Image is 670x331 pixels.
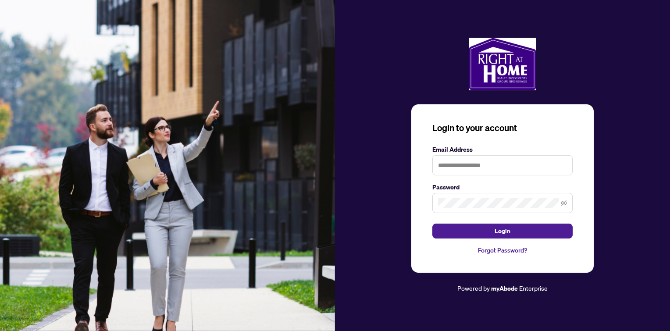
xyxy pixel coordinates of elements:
span: Login [495,224,510,238]
a: myAbode [491,284,518,293]
button: Login [432,224,573,238]
a: Forgot Password? [432,246,573,255]
span: Enterprise [519,284,548,292]
span: Powered by [457,284,490,292]
label: Email Address [432,145,573,154]
label: Password [432,182,573,192]
span: eye-invisible [561,200,567,206]
img: ma-logo [469,38,536,90]
h3: Login to your account [432,122,573,134]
